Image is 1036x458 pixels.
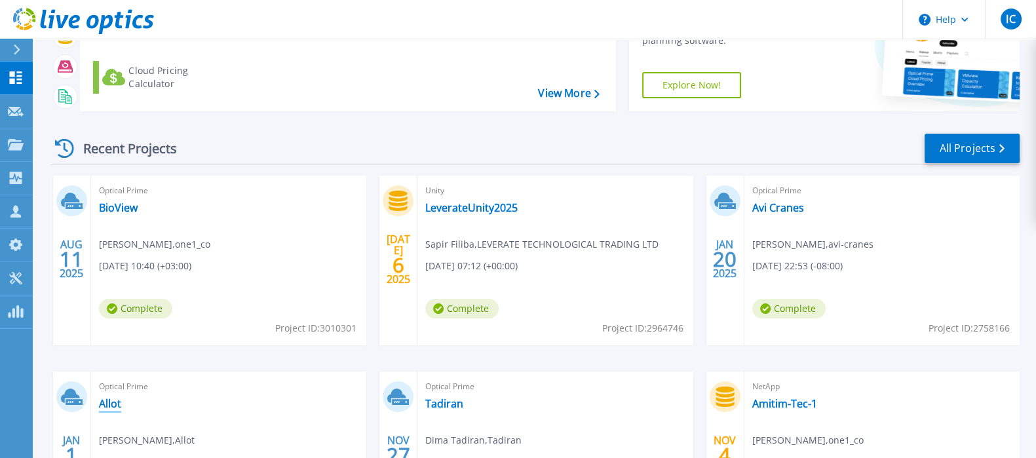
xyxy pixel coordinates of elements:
span: Project ID: 2758166 [929,321,1010,335]
span: Sapir Filiba , LEVERATE TECHNOLOGICAL TRADING LTD [425,237,659,252]
span: [DATE] 22:53 (-08:00) [752,259,843,273]
span: Unity [425,183,685,198]
a: Allot [99,397,121,410]
a: Cloud Pricing Calculator [93,61,239,94]
div: Cloud Pricing Calculator [128,64,233,90]
span: Optical Prime [425,379,685,394]
span: Project ID: 2964746 [602,321,683,335]
span: 11 [60,254,83,265]
div: [DATE] 2025 [386,235,411,283]
span: [DATE] 07:12 (+00:00) [425,259,518,273]
span: [PERSON_NAME] , Allot [99,433,195,448]
span: Complete [752,299,826,318]
div: AUG 2025 [59,235,84,283]
div: JAN 2025 [712,235,737,283]
a: All Projects [925,134,1020,163]
div: Recent Projects [50,132,195,164]
a: BioView [99,201,138,214]
span: Optical Prime [752,183,1012,198]
a: Tadiran [425,397,463,410]
a: View More [538,87,599,100]
a: Amitim-Tec-1 [752,397,817,410]
span: IC [1006,14,1015,24]
span: [PERSON_NAME] , avi-cranes [752,237,873,252]
span: Complete [99,299,172,318]
a: LeverateUnity2025 [425,201,518,214]
a: Avi Cranes [752,201,804,214]
span: Project ID: 3010301 [275,321,356,335]
span: 20 [713,254,737,265]
span: Complete [425,299,499,318]
span: NetApp [752,379,1012,394]
span: [PERSON_NAME] , one1_co [99,237,210,252]
span: Optical Prime [99,183,358,198]
span: [DATE] 10:40 (+03:00) [99,259,191,273]
a: Explore Now! [642,72,742,98]
span: Dima Tadiran , Tadiran [425,433,522,448]
span: 6 [393,259,404,271]
span: Optical Prime [99,379,358,394]
span: [PERSON_NAME] , one1_co [752,433,864,448]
